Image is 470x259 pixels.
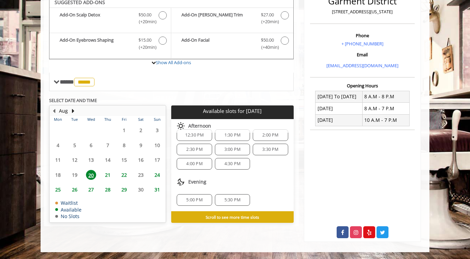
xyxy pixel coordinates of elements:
span: 4:00 PM [186,161,202,167]
th: Mon [50,116,66,123]
span: 2:30 PM [186,147,202,152]
h3: Phone [312,33,413,38]
button: Next Month [70,107,76,115]
td: Select day20 [83,168,99,183]
div: 2:00 PM [253,129,288,141]
td: Select day24 [149,168,166,183]
span: 21 [103,170,113,180]
div: 2:30 PM [177,144,212,155]
span: 1:30 PM [224,132,240,138]
span: 12:30 PM [185,132,204,138]
td: 8 A.M - 7 P.M [362,103,409,114]
div: 12:30 PM [177,129,212,141]
button: Aug [59,107,68,115]
span: 4:30 PM [224,161,240,167]
td: Available [55,207,82,212]
td: Select day29 [116,182,132,197]
b: SELECT DATE AND TIME [49,97,97,103]
span: 2:00 PM [262,132,278,138]
img: afternoon slots [177,122,185,130]
td: Select day22 [116,168,132,183]
div: 5:30 PM [215,194,250,206]
th: Sun [149,116,166,123]
td: 8 A.M - 8 P.M [362,91,409,102]
div: 3:30 PM [253,144,288,155]
span: 25 [53,185,63,195]
p: Available slots for [DATE] [174,108,291,114]
img: evening slots [177,178,185,186]
div: 3:00 PM [215,144,250,155]
div: 5:00 PM [177,194,212,206]
th: Wed [83,116,99,123]
th: Thu [99,116,116,123]
p: [STREET_ADDRESS][US_STATE] [312,8,413,15]
td: [DATE] To [DATE] [315,91,363,102]
div: 4:00 PM [177,158,212,170]
a: [EMAIL_ADDRESS][DOMAIN_NAME] [326,62,398,69]
span: 24 [152,170,162,180]
span: 5:30 PM [224,197,240,203]
button: Previous Month [51,107,57,115]
td: Select day25 [50,182,66,197]
td: [DATE] [315,103,363,114]
td: Waitlist [55,200,82,205]
span: 27 [86,185,96,195]
td: No Slots [55,214,82,219]
div: 1:30 PM [215,129,250,141]
td: Select day21 [99,168,116,183]
span: 3:00 PM [224,147,240,152]
td: Select day27 [83,182,99,197]
span: 31 [152,185,162,195]
h3: Email [312,52,413,57]
th: Fri [116,116,132,123]
a: Show All Add-ons [156,59,191,66]
span: 20 [86,170,96,180]
td: Select day26 [66,182,83,197]
span: 26 [70,185,80,195]
span: 3:30 PM [262,147,278,152]
div: 4:30 PM [215,158,250,170]
span: 29 [119,185,129,195]
td: Select day31 [149,182,166,197]
span: 5:00 PM [186,197,202,203]
th: Sat [132,116,149,123]
b: Scroll to see more time slots [206,214,259,220]
a: + [PHONE_NUMBER] [341,41,383,47]
td: Select day28 [99,182,116,197]
th: Tue [66,116,83,123]
span: 22 [119,170,129,180]
td: 10 A.M - 7 P.M [362,114,409,126]
td: [DATE] [315,114,363,126]
span: 28 [103,185,113,195]
span: Evening [188,179,206,185]
span: Afternoon [188,123,211,129]
h3: Opening Hours [310,83,415,88]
